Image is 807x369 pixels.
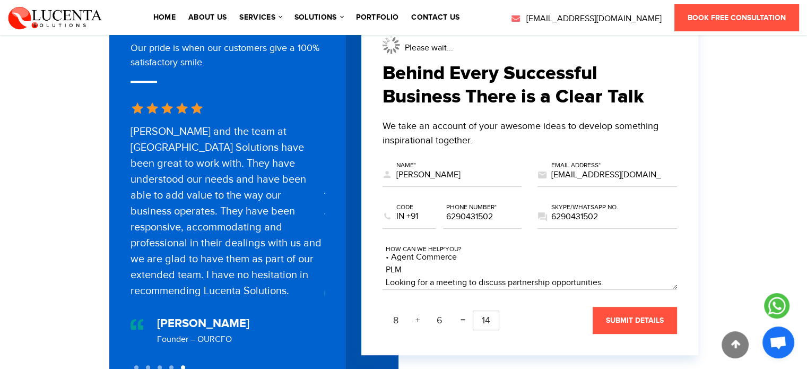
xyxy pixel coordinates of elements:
a: contact us [411,14,459,21]
div: [PERSON_NAME] and the team at [GEOGRAPHIC_DATA] Solutions have been great to work with. They have... [131,124,324,299]
button: submit details [593,307,677,334]
div: Founder – OURCFO [157,333,249,346]
a: services [239,14,281,21]
img: Lucenta Solutions [8,5,102,30]
span: Please wait... [383,43,453,53]
div: We take an account of your awesome ideas to develop something inspirational together. [383,119,677,148]
span: + [411,312,424,329]
a: portfolio [356,14,399,21]
span: Book Free Consultation [688,13,786,22]
a: solutions [294,14,343,21]
a: Home [153,14,176,21]
a: Book Free Consultation [674,4,799,31]
span: submit details [606,316,664,325]
h2: Behind Every Successful Business There is a Clear Talk [383,62,677,108]
div: [PERSON_NAME] [157,315,249,332]
img: waiting.gif [383,37,400,54]
a: [EMAIL_ADDRESS][DOMAIN_NAME] [510,13,662,25]
span: = [455,312,471,329]
div: Our pride is when our customers give a 100% satisfactory smile. [131,41,324,83]
a: About Us [188,14,227,21]
div: Open chat [762,327,794,358]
